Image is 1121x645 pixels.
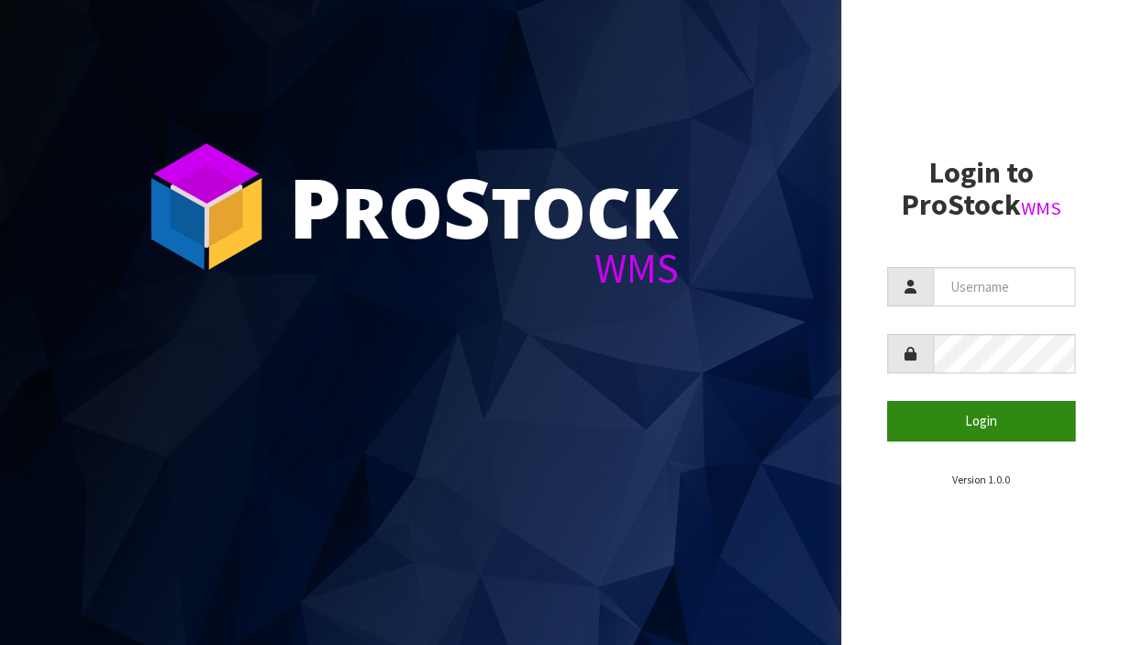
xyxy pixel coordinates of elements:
input: Username [933,267,1076,306]
h2: Login to ProStock [887,157,1076,221]
span: P [289,150,341,262]
small: WMS [1020,196,1060,220]
div: WMS [289,248,679,289]
small: Version 1.0.0 [952,473,1010,486]
div: ro tock [289,165,679,248]
span: S [443,150,491,262]
button: Login [887,401,1076,440]
img: ProStock Cube [138,138,275,275]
